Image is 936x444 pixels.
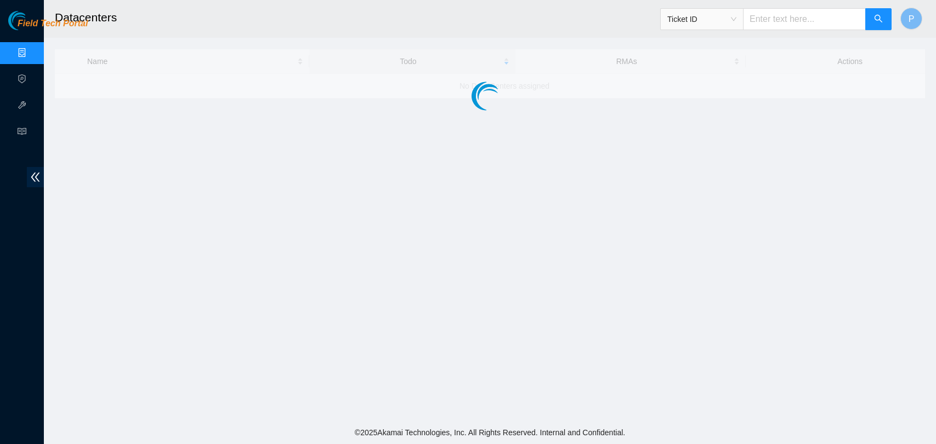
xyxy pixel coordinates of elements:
span: Ticket ID [667,11,736,27]
img: Akamai Technologies [8,11,55,30]
span: double-left [27,167,44,187]
span: search [874,14,883,25]
span: P [909,12,915,26]
footer: © 2025 Akamai Technologies, Inc. All Rights Reserved. Internal and Confidential. [44,421,936,444]
span: read [18,122,26,144]
span: Field Tech Portal [18,19,88,29]
button: P [900,8,922,30]
a: Akamai TechnologiesField Tech Portal [8,20,88,34]
input: Enter text here... [743,8,866,30]
button: search [865,8,892,30]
